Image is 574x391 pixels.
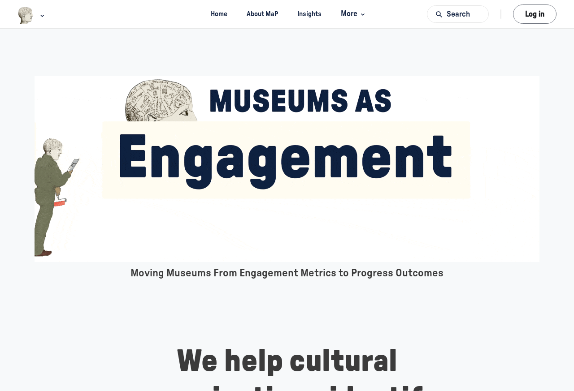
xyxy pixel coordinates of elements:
[239,6,286,22] a: About MaP
[203,6,235,22] a: Home
[333,6,371,22] button: More
[17,6,47,25] button: Museums as Progress logo
[427,5,489,23] button: Search
[17,7,34,24] img: Museums as Progress logo
[341,8,367,20] span: More
[130,268,444,279] span: Moving Museums From Engagement Metrics to Progress Outcomes
[513,4,557,24] button: Log in
[290,6,330,22] a: Insights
